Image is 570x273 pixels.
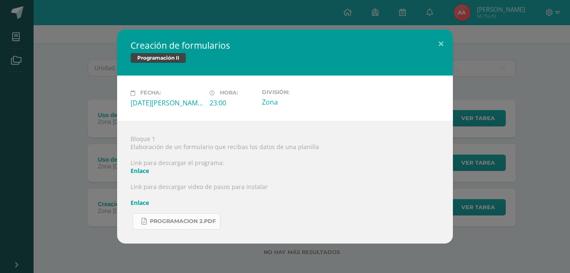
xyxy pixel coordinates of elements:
a: Programacion 2.pdf [133,213,220,230]
h2: Creación de formularios [131,39,439,51]
label: División: [262,89,334,95]
div: Zona [262,97,334,107]
span: Programación II [131,53,186,63]
span: Hora: [220,90,238,96]
span: Fecha: [140,90,161,96]
a: Enlace [131,199,149,207]
a: Enlace [131,167,149,175]
div: 23:00 [209,98,255,108]
button: Close (Esc) [429,29,453,58]
div: [DATE][PERSON_NAME] [131,98,203,108]
div: Bloque 1 Elaboración de un formulario que recibas los datos de una planilla Link para descargar e... [117,121,453,244]
span: Programacion 2.pdf [150,218,216,225]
